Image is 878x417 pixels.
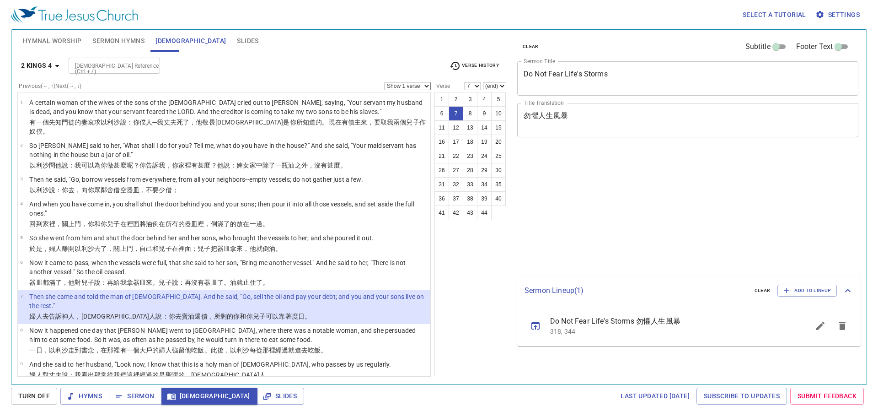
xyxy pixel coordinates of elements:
[269,245,282,252] wh3332: 油。
[796,41,833,52] span: Footer Text
[257,388,304,405] button: Slides
[217,279,269,286] wh3627: 了。油
[194,313,311,320] wh8081: 還
[21,60,52,71] b: 2 Kings 4
[434,83,450,89] label: Verse
[262,162,347,169] wh1004: 除了一瓶
[29,185,363,195] p: 以利沙說
[101,186,178,194] wh2351: 鄰舍
[178,279,269,286] wh559: ：再沒有器皿
[477,191,492,206] button: 39
[29,119,425,135] wh8147: 個兒子
[133,186,178,194] wh3627: 皿
[49,162,347,169] wh477: 問他說
[68,162,347,169] wh559: ：我可以為你做
[305,313,311,320] wh2421: 。
[133,245,282,252] wh1817: ，自己和兒子
[29,119,425,135] wh802: 哀求
[204,347,327,354] wh3899: 。此後
[62,313,311,320] wh5046: 神
[43,347,327,354] wh3117: ，以利沙
[295,162,347,169] wh8081: 之外，沒有甚麼。
[491,92,506,107] button: 5
[107,371,272,379] wh8548: 從我們這裡經過
[450,60,499,71] span: Verse History
[224,347,327,354] wh1767: ，以利沙每從那裡經過
[94,371,272,379] wh3045: 那常
[524,70,852,87] textarea: Do Not Fear Life's Storms
[113,186,178,194] wh7934: 借
[491,106,506,121] button: 10
[101,279,269,286] wh559: ：再給我拿
[20,361,22,366] span: 9
[29,326,428,344] p: Now it happened one day that [PERSON_NAME] went to [GEOGRAPHIC_DATA], where there was a notable w...
[94,347,327,354] wh7766: ，在那裡有一個大
[29,278,428,287] p: 器皿
[463,177,477,192] button: 33
[75,313,311,320] wh376: ，[DEMOGRAPHIC_DATA]人說
[113,162,346,169] wh6213: 甚麼呢？你告訴
[68,313,311,320] wh430: 人
[517,276,861,306] div: Sermon Lineup(1)clearAdd to Lineup
[188,313,311,320] wh4376: 油
[191,162,347,169] wh1004: 有甚麼
[814,6,863,23] button: Settings
[29,244,374,253] p: 於是，婦人離開
[43,279,269,286] wh3627: 都滿了
[523,43,539,51] span: clear
[29,200,428,218] p: And when you have come in, you shall shut the door behind you and your sons; then pour it into al...
[449,191,463,206] button: 37
[29,119,425,135] wh259: 個先知
[71,60,142,71] input: Type Bible Reference
[172,245,282,252] wh1121: 在裡面；兒子把器皿拿來
[745,41,771,52] span: Subtitle
[491,191,506,206] button: 40
[617,388,693,405] a: Last updated [DATE]
[550,327,787,336] p: 318, 344
[23,35,82,47] span: Hymnal Worship
[178,371,272,379] wh6918: 的 [DEMOGRAPHIC_DATA]
[434,92,449,107] button: 1
[208,313,311,320] wh5386: ，所剩的
[29,370,391,379] p: 婦人對丈夫
[169,390,250,402] span: [DEMOGRAPHIC_DATA]
[798,390,857,402] span: Submit Feedback
[230,162,347,169] wh559: ：婢女
[55,186,178,194] wh559: ：你去
[185,347,327,354] wh2388: 他吃
[81,220,269,227] wh1817: ，你和你兒子
[29,98,428,116] p: A certain woman of the wives of the sons of the [DEMOGRAPHIC_DATA] cried out to [PERSON_NAME], sa...
[463,191,477,206] button: 38
[477,163,492,178] button: 29
[29,119,425,135] wh5383: 來
[127,245,282,252] wh5462: 門
[550,316,787,327] span: Do Not Fear Life's Storms 勿懼人生風暴
[777,285,837,297] button: Add to Lineup
[29,258,428,276] p: Now it came to pass, when the vessels were full, that she said to her son, "Bring me another vess...
[266,371,272,379] wh376: 。
[29,119,425,135] wh3068: 是你所知道的
[75,186,178,194] wh3212: ，向你眾
[29,119,425,135] wh935: ，要取
[94,279,269,286] wh1121: 說
[517,41,544,52] button: clear
[20,260,22,265] span: 6
[477,177,492,192] button: 34
[68,390,102,402] span: Hymns
[20,142,22,147] span: 2
[434,163,449,178] button: 26
[739,6,810,23] button: Select a tutorial
[236,279,269,286] wh8081: 就止住了
[20,99,22,104] span: 1
[477,135,492,149] button: 19
[29,119,425,135] wh3045: 。現在有債主
[120,186,178,194] wh7592: 空
[18,390,50,402] span: Turn Off
[29,360,391,369] p: And she said to her husband, "Look now, I know that this is a holy man of [DEMOGRAPHIC_DATA], who...
[233,313,311,320] wh3498: 你和你兒子
[288,347,327,354] wh5674: 就進去
[266,313,311,320] wh1121: 可以靠著度日
[29,175,363,184] p: Then he said, "Go, borrow vessels from everywhere, from all your neighbors--empty vessels; do not...
[166,220,269,227] wh3332: 所有的器皿
[29,219,428,228] p: 回到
